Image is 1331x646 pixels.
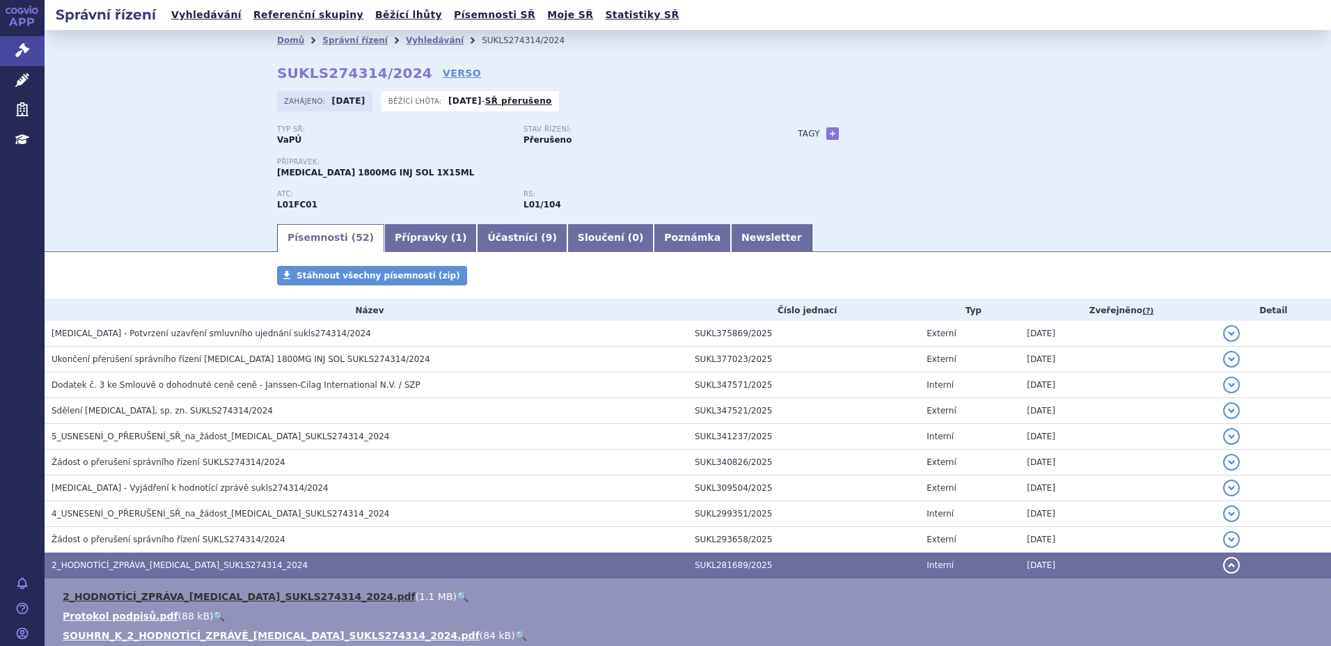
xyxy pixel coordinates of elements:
[63,630,480,641] a: SOUHRN_K_2_HODNOTÍCÍ_ZPRÁVĚ_[MEDICAL_DATA]_SUKLS274314_2024.pdf
[52,535,285,544] span: Žádost o přerušení správního řízení SUKLS274314/2024
[1223,505,1240,522] button: detail
[1223,557,1240,574] button: detail
[1223,377,1240,393] button: detail
[688,450,920,475] td: SUKL340826/2025
[688,553,920,578] td: SUKL281689/2025
[1223,480,1240,496] button: detail
[167,6,246,24] a: Vyhledávání
[63,629,1317,643] li: ( )
[322,36,388,45] a: Správní řízení
[927,560,954,570] span: Interní
[1020,321,1215,347] td: [DATE]
[688,398,920,424] td: SUKL347521/2025
[1020,398,1215,424] td: [DATE]
[1020,424,1215,450] td: [DATE]
[927,406,956,416] span: Externí
[443,66,481,80] a: VERSO
[52,560,308,570] span: 2_HODNOTÍCÍ_ZPRÁVA_DARZALEX_SUKLS274314_2024
[477,224,567,252] a: Účastníci (9)
[1020,450,1215,475] td: [DATE]
[277,266,467,285] a: Stáhnout všechny písemnosti (zip)
[688,372,920,398] td: SUKL347571/2025
[567,224,654,252] a: Sloučení (0)
[688,424,920,450] td: SUKL341237/2025
[52,380,420,390] span: Dodatek č. 3 ke Smlouvě o dohodnuté ceně ceně - Janssen-Cilag International N.V. / SZP
[277,190,510,198] p: ATC:
[523,125,756,134] p: Stav řízení:
[384,224,477,252] a: Přípravky (1)
[688,527,920,553] td: SUKL293658/2025
[927,354,956,364] span: Externí
[1223,454,1240,471] button: detail
[1216,300,1331,321] th: Detail
[284,95,328,107] span: Zahájeno:
[1020,300,1215,321] th: Zveřejněno
[1223,325,1240,342] button: detail
[927,380,954,390] span: Interní
[406,36,464,45] a: Vyhledávání
[515,630,527,641] a: 🔍
[927,509,954,519] span: Interní
[927,432,954,441] span: Interní
[688,475,920,501] td: SUKL309504/2025
[63,591,416,602] a: 2_HODNOTÍCÍ_ZPRÁVA_[MEDICAL_DATA]_SUKLS274314_2024.pdf
[277,224,384,252] a: Písemnosti (52)
[277,135,301,145] strong: VaPÚ
[543,6,597,24] a: Moje SŘ
[1020,475,1215,501] td: [DATE]
[277,158,770,166] p: Přípravek:
[1020,553,1215,578] td: [DATE]
[371,6,446,24] a: Běžící lhůty
[450,6,540,24] a: Písemnosti SŘ
[277,36,304,45] a: Domů
[688,347,920,372] td: SUKL377023/2025
[419,591,452,602] span: 1.1 MB
[1142,306,1153,316] abbr: (?)
[448,96,482,106] strong: [DATE]
[52,457,285,467] span: Žádost o přerušení správního řízení SUKLS274314/2024
[63,610,178,622] a: Protokol podpisů.pdf
[52,483,329,493] span: DARZALEX - Vyjádření k hodnotící zprávě sukls274314/2024
[45,5,167,24] h2: Správní řízení
[483,630,511,641] span: 84 kB
[45,300,688,321] th: Název
[63,609,1317,623] li: ( )
[927,483,956,493] span: Externí
[297,271,460,281] span: Stáhnout všechny písemnosti (zip)
[927,329,956,338] span: Externí
[1223,531,1240,548] button: detail
[182,610,210,622] span: 88 kB
[927,457,956,467] span: Externí
[277,65,432,81] strong: SUKLS274314/2024
[798,125,820,142] h3: Tagy
[455,232,462,243] span: 1
[52,354,430,364] span: Ukončení přerušení správního řízení Darzalex 1800MG INJ SOL SUKLS274314/2024
[1020,527,1215,553] td: [DATE]
[52,432,389,441] span: 5_USNESENÍ_O_PŘERUŠENÍ_SŘ_na_žádost_DARZALEX_SUKLS274314_2024
[523,135,572,145] strong: Přerušeno
[277,125,510,134] p: Typ SŘ:
[601,6,683,24] a: Statistiky SŘ
[1020,347,1215,372] td: [DATE]
[1223,428,1240,445] button: detail
[482,30,583,51] li: SUKLS274314/2024
[332,96,365,106] strong: [DATE]
[63,590,1317,604] li: ( )
[457,591,468,602] a: 🔍
[52,406,273,416] span: Sdělení DARZALEX, sp. zn. SUKLS274314/2024
[52,509,389,519] span: 4_USNESENÍ_O_PŘERUŠENÍ_SŘ_na_žádost_DARZALEX_SUKLS274314_2024
[356,232,369,243] span: 52
[920,300,1020,321] th: Typ
[927,535,956,544] span: Externí
[688,321,920,347] td: SUKL375869/2025
[249,6,368,24] a: Referenční skupiny
[1223,351,1240,368] button: detail
[632,232,639,243] span: 0
[546,232,553,243] span: 9
[388,95,445,107] span: Běžící lhůta:
[1020,372,1215,398] td: [DATE]
[277,200,317,210] strong: DARATUMUMAB
[688,501,920,527] td: SUKL299351/2025
[826,127,839,140] a: +
[523,200,561,210] strong: daratumumab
